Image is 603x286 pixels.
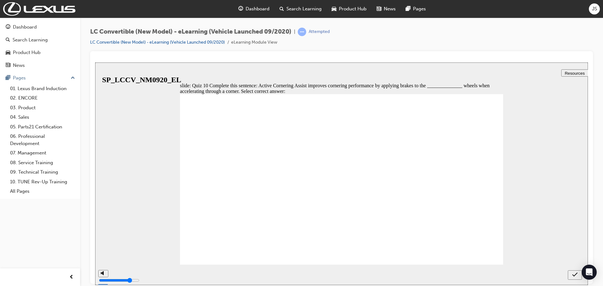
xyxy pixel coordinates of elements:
[13,49,41,56] div: Product Hub
[6,50,10,56] span: car-icon
[8,112,78,122] a: 04. Sales
[582,265,597,280] div: Open Intercom Messenger
[8,132,78,148] a: 06. Professional Development
[8,122,78,132] a: 05. Parts21 Certification
[3,21,78,33] a: Dashboard
[6,75,10,81] span: pages-icon
[8,186,78,196] a: All Pages
[3,60,78,71] a: News
[8,84,78,94] a: 01. Lexus Brand Induction
[339,5,367,13] span: Product Hub
[401,3,431,15] a: pages-iconPages
[298,28,306,36] span: learningRecordVerb_ATTEMPT-icon
[372,3,401,15] a: news-iconNews
[473,208,487,217] button: submit
[294,28,295,35] span: |
[6,37,10,43] span: search-icon
[3,20,78,72] button: DashboardSearch LearningProduct HubNews
[8,103,78,113] a: 03. Product
[3,72,78,84] button: Pages
[8,167,78,177] a: 09. Technical Training
[8,158,78,168] a: 08. Service Training
[332,5,336,13] span: car-icon
[69,273,74,281] span: prev-icon
[327,3,372,15] a: car-iconProduct Hub
[8,148,78,158] a: 07. Management
[589,3,600,14] button: JS
[90,28,291,35] span: LC Convertible (New Model) - eLearning (Vehicle Launched 09/2020)
[3,47,78,58] a: Product Hub
[71,74,75,82] span: up-icon
[3,208,13,215] button: volume
[13,24,37,31] div: Dashboard
[377,5,381,13] span: news-icon
[6,24,10,30] span: guage-icon
[3,2,75,16] img: Trak
[13,36,48,44] div: Search Learning
[466,7,493,14] button: Resources
[8,93,78,103] a: 02. ENCORE
[13,62,25,69] div: News
[470,8,490,13] span: Resources
[90,40,225,45] a: LC Convertible (New Model) - eLearning (Vehicle Launched 09/2020)
[3,202,13,223] div: misc controls
[246,5,269,13] span: Dashboard
[233,3,274,15] a: guage-iconDashboard
[309,29,330,35] div: Attempted
[238,5,243,13] span: guage-icon
[231,39,277,46] li: eLearning Module View
[8,177,78,187] a: 10. TUNE Rev-Up Training
[13,74,26,82] div: Pages
[286,5,322,13] span: Search Learning
[592,5,597,13] span: JS
[4,215,44,220] input: volume
[3,34,78,46] a: Search Learning
[406,5,410,13] span: pages-icon
[280,5,284,13] span: search-icon
[413,5,426,13] span: Pages
[6,63,10,68] span: news-icon
[384,5,396,13] span: News
[274,3,327,15] a: search-iconSearch Learning
[473,202,487,223] nav: slide navigation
